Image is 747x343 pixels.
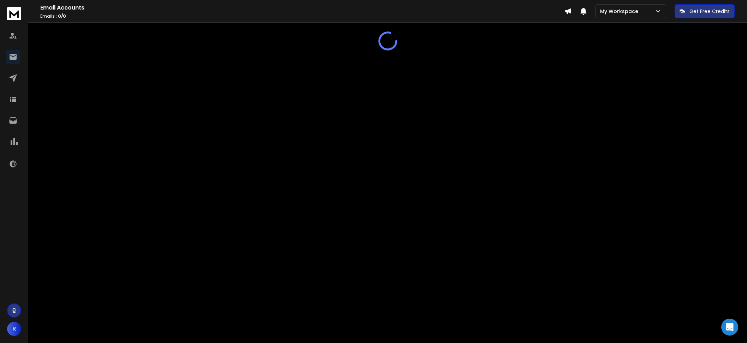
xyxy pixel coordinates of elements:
button: R [7,322,21,336]
img: logo [7,7,21,20]
p: Emails : [40,13,564,19]
p: Get Free Credits [689,8,730,15]
span: 0 / 0 [58,13,66,19]
h1: Email Accounts [40,4,564,12]
div: Open Intercom Messenger [721,319,738,336]
p: My Workspace [600,8,641,15]
button: Get Free Credits [675,4,735,18]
